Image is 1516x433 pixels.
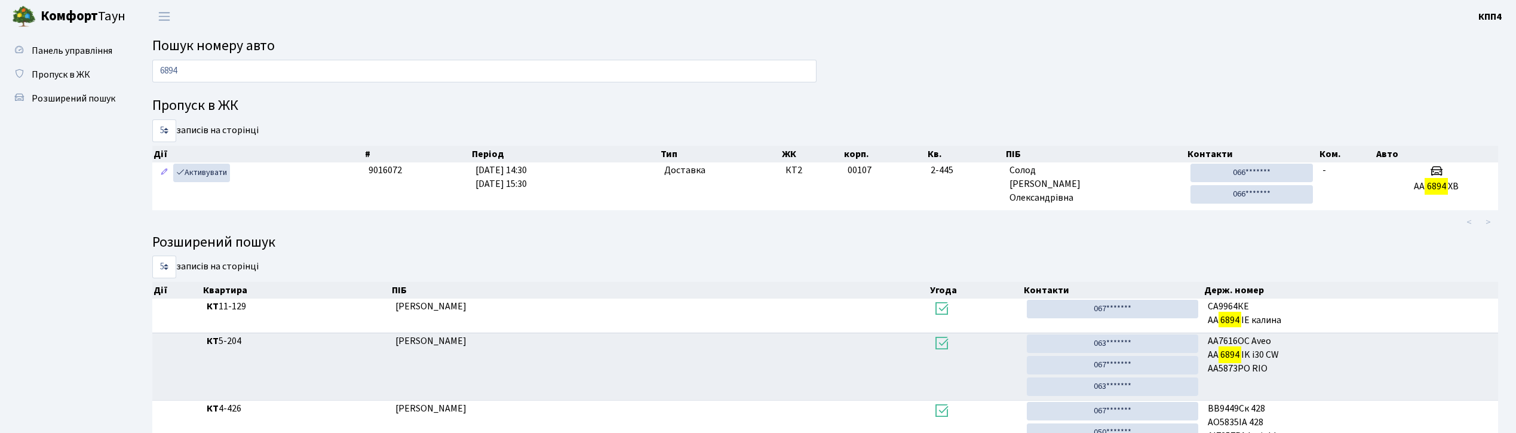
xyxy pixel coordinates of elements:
th: ПІБ [391,282,929,299]
button: Переключити навігацію [149,7,179,26]
a: Редагувати [157,164,171,182]
th: ЖК [781,146,843,162]
h4: Розширений пошук [152,234,1498,251]
h4: Пропуск в ЖК [152,97,1498,115]
span: 4-426 [207,402,385,416]
th: Кв. [926,146,1005,162]
a: Розширений пошук [6,87,125,110]
span: 00107 [848,164,871,177]
b: КТ [207,300,219,313]
th: Ком. [1318,146,1375,162]
th: корп. [843,146,926,162]
mark: 6894 [1425,178,1447,195]
span: КТ2 [785,164,838,177]
label: записів на сторінці [152,119,259,142]
mark: 6894 [1219,346,1241,363]
span: Розширений пошук [32,92,115,105]
span: Пошук номеру авто [152,35,275,56]
a: Панель управління [6,39,125,63]
a: Активувати [173,164,230,182]
span: 11-129 [207,300,385,314]
th: Період [471,146,659,162]
span: 5-204 [207,334,385,348]
span: - [1322,164,1326,177]
img: logo.png [12,5,36,29]
th: Контакти [1023,282,1203,299]
span: Пропуск в ЖК [32,68,90,81]
h5: АА ХВ [1379,181,1493,192]
b: КТ [207,402,219,415]
span: AA7616OC Aveo AA IK i30 CW AА5873РО RIO [1208,334,1493,376]
th: Дії [152,146,364,162]
span: [DATE] 14:30 [DATE] 15:30 [475,164,527,191]
b: КПП4 [1478,10,1502,23]
span: [PERSON_NAME] [395,402,467,415]
input: Пошук [152,60,817,82]
span: Солод [PERSON_NAME] Олександрівна [1009,164,1181,205]
a: КПП4 [1478,10,1502,24]
span: [PERSON_NAME] [395,334,467,348]
th: Дії [152,282,202,299]
th: Держ. номер [1203,282,1499,299]
th: Авто [1375,146,1499,162]
b: КТ [207,334,219,348]
span: Таун [41,7,125,27]
span: [PERSON_NAME] [395,300,467,313]
th: Квартира [202,282,390,299]
th: # [364,146,471,162]
th: Тип [659,146,781,162]
a: Пропуск в ЖК [6,63,125,87]
label: записів на сторінці [152,256,259,278]
select: записів на сторінці [152,119,176,142]
b: Комфорт [41,7,98,26]
select: записів на сторінці [152,256,176,278]
span: Доставка [664,164,705,177]
span: 9016072 [369,164,402,177]
th: Угода [929,282,1023,299]
mark: 6894 [1219,312,1241,328]
th: Контакти [1186,146,1318,162]
span: СА9964КЕ АА ІЕ калина [1208,300,1493,327]
span: 2-445 [931,164,1000,177]
span: Панель управління [32,44,112,57]
th: ПІБ [1005,146,1186,162]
